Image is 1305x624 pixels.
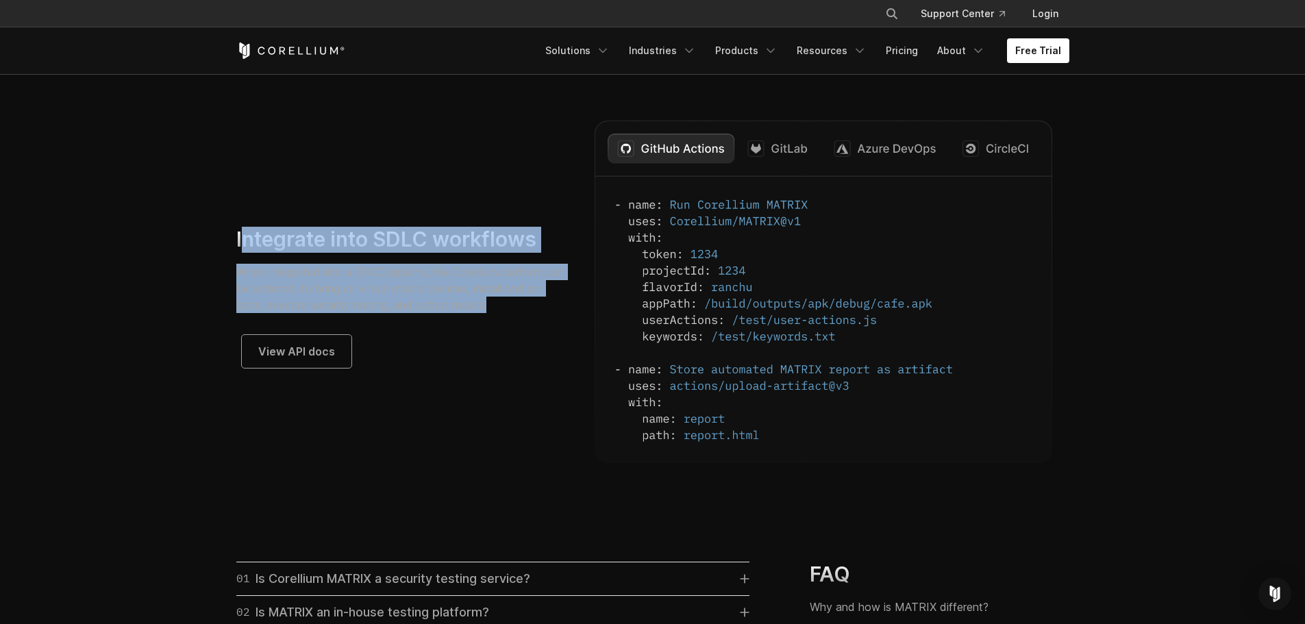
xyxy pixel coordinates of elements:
[929,38,993,63] a: About
[236,569,530,588] div: Is Corellium MATRIX a security testing service?
[810,562,1017,588] h3: FAQ
[537,38,1069,63] div: Navigation Menu
[236,603,250,622] span: 02
[621,38,704,63] a: Industries
[242,335,351,368] a: View API docs
[595,121,1052,463] img: MATRIX API
[707,38,786,63] a: Products
[236,227,567,253] h2: Integrate into SDLC workflows
[236,603,489,622] div: Is MATRIX an in-house testing platform?
[880,1,904,26] button: Search
[236,569,250,588] span: 01
[910,1,1016,26] a: Support Center
[236,264,567,313] p: When integrated into a CI/CD pipeline, the Corellium platform can be actioned to bring up virtual...
[1021,1,1069,26] a: Login
[1007,38,1069,63] a: Free Trial
[788,38,875,63] a: Resources
[236,42,345,59] a: Corellium Home
[537,38,618,63] a: Solutions
[878,38,926,63] a: Pricing
[810,599,1017,615] p: Why and how is MATRIX different?
[258,343,335,360] span: View API docs
[236,603,749,622] a: 02Is MATRIX an in-house testing platform?
[869,1,1069,26] div: Navigation Menu
[236,569,749,588] a: 01Is Corellium MATRIX a security testing service?
[1258,577,1291,610] div: Open Intercom Messenger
